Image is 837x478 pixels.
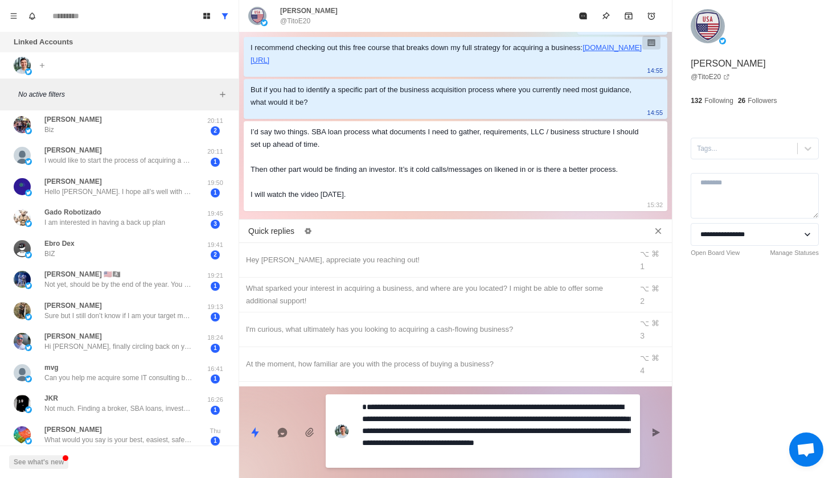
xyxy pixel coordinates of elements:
[201,209,229,219] p: 19:45
[280,16,310,26] p: @TitoE20
[201,178,229,188] p: 19:50
[44,373,192,383] p: Can you help me acquire some IT consulting business with good cash flow
[14,395,31,412] img: picture
[44,279,192,290] p: Not yet, should be by the end of the year. You want to be my investor? :)
[201,116,229,126] p: 20:11
[44,331,102,341] p: [PERSON_NAME]
[789,432,823,467] div: Open chat
[201,364,229,374] p: 16:41
[14,426,31,443] img: picture
[201,395,229,405] p: 16:26
[246,323,625,336] div: I'm curious, what ultimately has you looking to acquiring a cash-flowing business?
[246,254,625,266] div: Hey [PERSON_NAME], appreciate you reaching out!
[594,5,617,27] button: Pin
[44,238,75,249] p: Ebro Dex
[691,9,725,43] img: picture
[649,222,667,240] button: Close quick replies
[44,249,55,259] p: BIZ
[25,252,32,258] img: picture
[25,158,32,165] img: picture
[23,7,41,25] button: Notifications
[44,217,165,228] p: I am interested in having a back up plan
[647,199,663,211] p: 15:32
[201,333,229,343] p: 18:24
[25,127,32,134] img: picture
[25,344,32,351] img: picture
[14,240,31,257] img: picture
[44,114,102,125] p: [PERSON_NAME]
[640,5,663,27] button: Add reminder
[246,358,625,370] div: At the moment, how familiar are you with the process of buying a business?
[299,222,317,240] button: Edit quick replies
[572,5,594,27] button: Mark as read
[211,312,220,322] span: 1
[25,68,32,75] img: picture
[211,126,220,135] span: 2
[44,125,54,135] p: Biz
[738,96,745,106] p: 26
[211,344,220,353] span: 1
[298,421,321,444] button: Add media
[211,436,220,446] span: 1
[640,282,665,307] div: ⌥ ⌘ 2
[25,314,32,320] img: picture
[14,57,31,74] img: picture
[18,89,216,100] p: No active filters
[248,7,266,25] img: picture
[211,374,220,384] span: 1
[44,207,101,217] p: Gado Robotizado
[617,5,640,27] button: Archive
[211,250,220,259] span: 2
[719,38,726,44] img: picture
[44,435,192,445] p: What would you say is your best, easiest, safest business type you own? Like is there such a thin...
[14,209,31,226] img: picture
[14,147,31,164] img: picture
[640,248,665,273] div: ⌥ ⌘ 1
[25,220,32,227] img: picture
[44,155,192,166] p: I would like to start the process of acquiring a business
[770,248,819,258] a: Manage Statuses
[25,189,32,196] img: picture
[201,302,229,312] p: 19:13
[14,302,31,319] img: picture
[691,96,702,106] p: 132
[14,271,31,288] img: picture
[748,96,777,106] p: Followers
[201,147,229,156] p: 20:11
[14,364,31,381] img: picture
[14,36,73,48] p: Linked Accounts
[44,269,121,279] p: [PERSON_NAME] 🇺🇸🏴‍☠️
[211,220,220,229] span: 3
[251,126,642,201] div: I’d say two things. SBA loan process what documents I need to gather, requirements, LLC / busines...
[44,145,102,155] p: [PERSON_NAME]
[246,282,625,307] div: What sparked your interest in acquiring a business, and where are you located? I might be able to...
[44,300,102,311] p: [PERSON_NAME]
[44,176,102,187] p: [PERSON_NAME]
[271,421,294,444] button: Reply with AI
[44,425,102,435] p: [PERSON_NAME]
[44,341,192,352] p: Hi [PERSON_NAME], finally circling back on your question. Biggest thing I’d say is buying a busin...
[25,438,32,444] img: picture
[251,42,642,67] div: I recommend checking out this free course that breaks down my full strategy for acquiring a busin...
[201,271,229,281] p: 19:21
[261,19,268,26] img: picture
[44,311,192,321] p: Sure but I still don’t know if I am your target market… I am looking for someone to help me find ...
[9,455,68,469] button: See what's new
[645,421,667,444] button: Send message
[280,6,338,16] p: [PERSON_NAME]
[211,406,220,415] span: 1
[691,57,766,71] p: [PERSON_NAME]
[44,393,58,403] p: JKR
[211,282,220,291] span: 1
[25,376,32,382] img: picture
[44,403,192,414] p: Not much. Finding a broker, SBA loans, investors. [PERSON_NAME] recommended [PERSON_NAME]’s work.
[201,426,229,436] p: Thu
[640,317,665,342] div: ⌥ ⌘ 3
[44,362,59,373] p: mvg
[216,7,234,25] button: Show all conversations
[244,421,266,444] button: Quick replies
[211,188,220,197] span: 1
[647,64,663,77] p: 14:55
[691,248,740,258] a: Open Board View
[25,282,32,289] img: picture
